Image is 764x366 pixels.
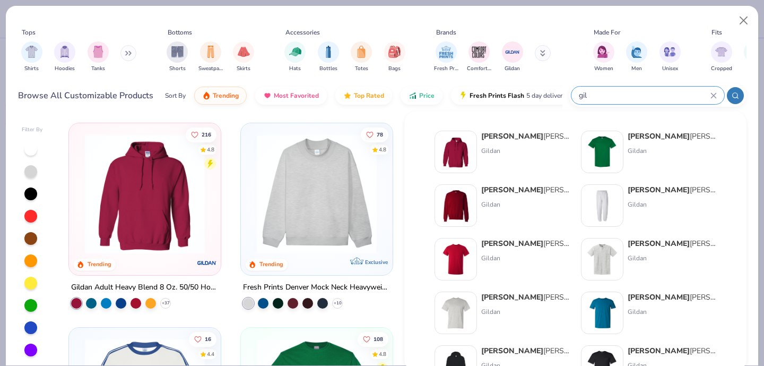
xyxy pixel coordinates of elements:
span: Exclusive [365,259,388,266]
div: filter for Women [593,41,614,73]
strong: [PERSON_NAME] [628,346,690,356]
div: Accessories [285,28,320,37]
img: Cropped Image [715,46,727,58]
button: filter button [502,41,523,73]
button: Like [361,127,388,142]
div: filter for Unisex [659,41,681,73]
div: filter for Hats [284,41,306,73]
span: Most Favorited [274,91,319,100]
span: + 10 [334,300,342,307]
strong: [PERSON_NAME] [481,185,543,195]
button: Close [734,11,754,31]
div: Tops [22,28,36,37]
span: 78 [377,132,383,137]
span: Sweatpants [198,65,223,73]
button: filter button [88,41,109,73]
img: Unisex Image [664,46,676,58]
img: 91159a56-43a2-494b-b098-e2c28039eaf0 [439,296,472,329]
div: [PERSON_NAME] Adult Softstyle 4.5 Oz. T-Shirt [628,292,717,303]
button: filter button [54,41,75,73]
img: Gildan logo [196,252,218,274]
span: Gildan [505,65,520,73]
button: Price [401,87,442,105]
div: [PERSON_NAME] Adult Heavy Blend Adult 8 Oz. 50/50 Fleece Crew [481,184,570,195]
img: Men Image [631,46,643,58]
img: Totes Image [355,46,367,58]
img: a90f7c54-8796-4cb2-9d6e-4e9644cfe0fe [382,134,513,254]
div: [PERSON_NAME] Softstyle® Fleece Pullover Hooded Sweatshirt [481,345,570,356]
div: filter for Men [626,41,647,73]
div: filter for Shorts [167,41,188,73]
strong: [PERSON_NAME] [628,185,690,195]
button: Fresh Prints Flash5 day delivery [451,87,574,105]
span: Totes [355,65,368,73]
div: [PERSON_NAME] Adult 5.5 Oz. 50/50 T-Shirt [481,292,570,303]
span: 5 day delivery [526,90,566,102]
button: Like [358,331,388,346]
button: Trending [194,87,247,105]
div: Filter By [22,126,43,134]
img: Comfort Colors Image [471,44,487,60]
div: filter for Cropped [711,41,732,73]
div: filter for Fresh Prints [434,41,458,73]
img: Bags Image [388,46,400,58]
span: Men [631,65,642,73]
img: 01756b78-01f6-4cc6-8d8a-3c30c1a0c8ac [439,135,472,168]
img: db319196-8705-402d-8b46-62aaa07ed94f [586,135,619,168]
div: Gildan [481,146,570,156]
button: filter button [21,41,42,73]
img: Hats Image [289,46,301,58]
strong: [PERSON_NAME] [628,292,690,302]
div: filter for Bags [384,41,405,73]
div: [PERSON_NAME] Adult Heavy Cotton T-Shirt [628,131,717,142]
button: filter button [384,41,405,73]
img: most_fav.gif [263,91,272,100]
div: Bottoms [168,28,192,37]
div: filter for Gildan [502,41,523,73]
button: filter button [318,41,339,73]
div: filter for Skirts [233,41,254,73]
div: filter for Totes [351,41,372,73]
div: [PERSON_NAME] Adult Ultra Cotton 6 Oz. T-Shirt [481,238,570,249]
div: Sort By [165,91,186,100]
span: Skirts [237,65,250,73]
button: filter button [233,41,254,73]
span: Top Rated [354,91,384,100]
span: + 37 [162,300,170,307]
button: filter button [167,41,188,73]
span: Shirts [24,65,39,73]
div: Gildan [628,200,717,209]
button: filter button [626,41,647,73]
div: [PERSON_NAME] Adult 5.5 oz., 50/50 Pocket T-Shirt [628,345,717,356]
div: Fresh Prints Denver Mock Neck Heavyweight Sweatshirt [243,281,390,294]
div: filter for Tanks [88,41,109,73]
input: Try "T-Shirt" [578,89,710,101]
strong: [PERSON_NAME] [481,131,543,141]
div: Gildan [628,253,717,263]
img: Shirts Image [25,46,38,58]
img: Women Image [597,46,610,58]
span: Trending [213,91,239,100]
div: filter for Shirts [21,41,42,73]
img: 01756b78-01f6-4cc6-8d8a-3c30c1a0c8ac [80,134,210,254]
button: filter button [198,41,223,73]
div: [PERSON_NAME] Adult Ultra Cotton 6 Oz. Pocket T-Shirt [628,238,717,249]
span: Cropped [711,65,732,73]
div: Browse All Customizable Products [18,89,153,102]
div: [PERSON_NAME] Adult Heavy Blend 8 Oz. 50/50 Hooded Sweatshirt [481,131,570,142]
div: Gildan [628,146,717,156]
span: Price [419,91,435,100]
span: 16 [205,336,212,342]
span: Fresh Prints [434,65,458,73]
button: filter button [434,41,458,73]
div: Fits [711,28,722,37]
button: filter button [284,41,306,73]
strong: [PERSON_NAME] [481,346,543,356]
div: Gildan Adult Heavy Blend 8 Oz. 50/50 Hooded Sweatshirt [71,281,219,294]
span: Hats [289,65,301,73]
div: filter for Bottles [318,41,339,73]
img: flash.gif [459,91,467,100]
img: Sweatpants Image [205,46,216,58]
button: filter button [593,41,614,73]
div: Gildan [481,253,570,263]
